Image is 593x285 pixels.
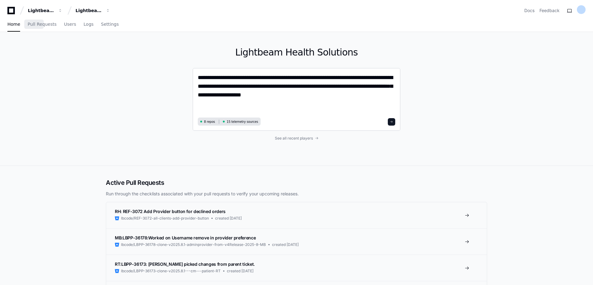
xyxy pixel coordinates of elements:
[106,202,487,228] a: RH: REF-3072 Add Provider button for declined orderslbcode/REF-3072-all-clients-add-provider-butt...
[121,216,209,221] span: lbcode/REF-3072-all-clients-add-provider-button
[193,136,400,141] a: See all recent players
[115,261,255,267] span: RT:LBPP-36173: [PERSON_NAME] picked changes from parent ticket.
[64,17,76,32] a: Users
[193,47,400,58] h1: Lightbeam Health Solutions
[272,242,299,247] span: created [DATE]
[25,5,65,16] button: Lightbeam Health
[73,5,113,16] button: Lightbeam Health Solutions
[106,255,487,281] a: RT:LBPP-36173: [PERSON_NAME] picked changes from parent ticket.lbcode/LBPP-36173-clone-v2025.8.1-...
[84,22,93,26] span: Logs
[64,22,76,26] span: Users
[28,7,54,14] div: Lightbeam Health
[275,136,313,141] span: See all recent players
[204,119,215,124] span: 8 repos
[115,235,256,240] span: MB:LBPP-36178:Worked on Username remove in provider preference
[115,209,226,214] span: RH: REF-3072 Add Provider button for declined orders
[227,119,258,124] span: 15 telemetry sources
[539,7,560,14] button: Feedback
[7,22,20,26] span: Home
[227,269,253,274] span: created [DATE]
[215,216,242,221] span: created [DATE]
[7,17,20,32] a: Home
[106,191,487,197] p: Run through the checklists associated with your pull requests to verify your upcoming releases.
[524,7,535,14] a: Docs
[121,242,266,247] span: lbcode/LBPP-36178-clone-v2025.8.1-adminprovider-from-v4Release-2025-8-MB
[101,22,119,26] span: Settings
[101,17,119,32] a: Settings
[106,228,487,255] a: MB:LBPP-36178:Worked on Username remove in provider preferencelbcode/LBPP-36178-clone-v2025.8.1-a...
[28,17,56,32] a: Pull Requests
[76,7,102,14] div: Lightbeam Health Solutions
[28,22,56,26] span: Pull Requests
[84,17,93,32] a: Logs
[121,269,221,274] span: lbcode/LBPP-36173-clone-v2025.8.1---cm---patient-RT
[106,178,487,187] h2: Active Pull Requests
